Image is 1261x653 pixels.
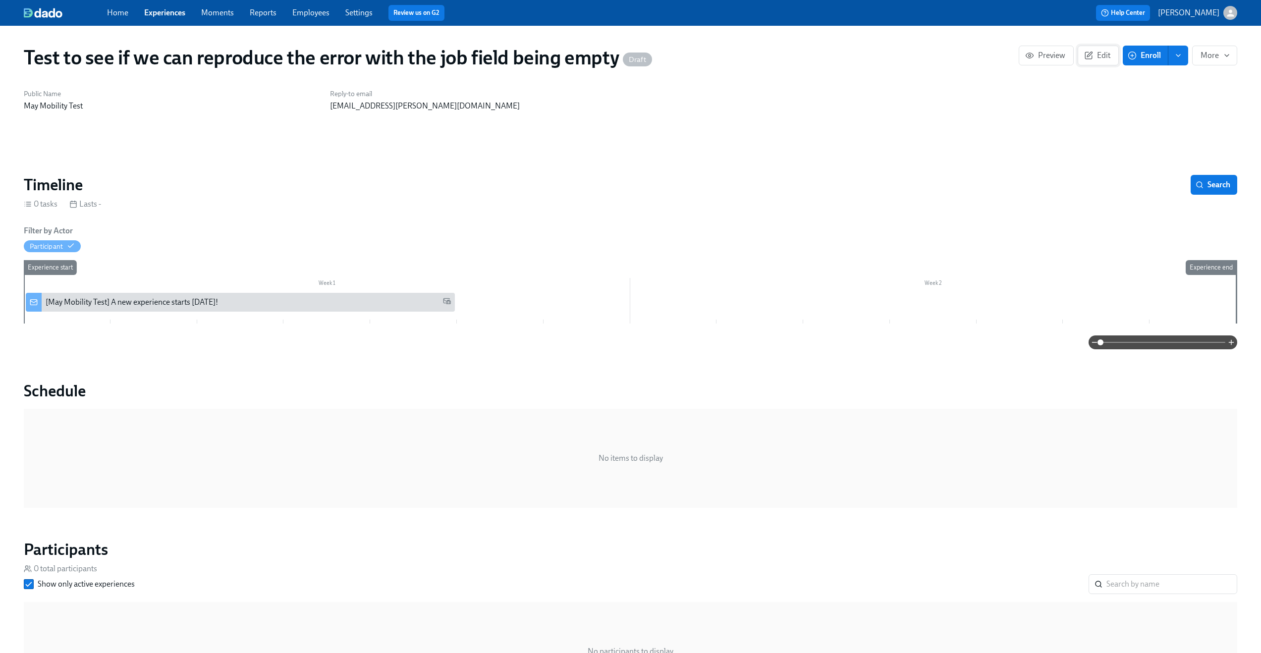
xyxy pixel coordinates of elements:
div: Week 2 [630,278,1237,291]
input: Search by name [1106,574,1237,594]
span: Help Center [1101,8,1145,18]
a: Moments [201,8,234,17]
button: Enroll [1123,46,1168,65]
button: Review us on G2 [388,5,444,21]
h6: Public Name [24,89,318,99]
span: Draft [623,56,652,63]
h1: Test to see if we can reproduce the error with the job field being empty [24,46,652,69]
a: Employees [292,8,329,17]
a: Review us on G2 [393,8,439,18]
span: More [1201,51,1229,60]
h6: Filter by Actor [24,225,73,236]
span: Edit [1086,51,1110,60]
a: dado [24,8,107,18]
p: [PERSON_NAME] [1158,7,1219,18]
div: Hide Participant [30,242,63,251]
span: Work Email [443,297,451,308]
a: Home [107,8,128,17]
p: [EMAIL_ADDRESS][PERSON_NAME][DOMAIN_NAME] [330,101,624,111]
button: More [1192,46,1237,65]
span: Show only active experiences [38,579,135,590]
button: Edit [1078,46,1119,65]
button: Help Center [1096,5,1150,21]
a: Settings [345,8,373,17]
div: Lasts - [69,199,101,210]
button: Preview [1019,46,1074,65]
h2: Timeline [24,175,83,195]
button: Participant [24,240,81,252]
div: [May Mobility Test] A new experience starts [DATE]! [46,297,218,308]
div: [May Mobility Test] A new experience starts [DATE]! [26,293,455,312]
div: 0 tasks [24,199,57,210]
div: No items to display [24,409,1237,508]
h2: Participants [24,540,1237,559]
div: Experience end [1186,260,1237,275]
div: Experience start [24,260,77,275]
span: Enroll [1130,51,1161,60]
button: [PERSON_NAME] [1158,6,1237,20]
h6: Reply-to email [330,89,624,99]
button: Search [1191,175,1237,195]
button: enroll [1168,46,1188,65]
span: Preview [1027,51,1065,60]
div: 0 total participants [24,563,97,574]
img: dado [24,8,62,18]
h2: Schedule [24,381,1237,401]
span: Search [1198,180,1230,190]
a: Experiences [144,8,185,17]
p: May Mobility Test [24,101,318,111]
div: Week 1 [24,278,630,291]
a: Reports [250,8,276,17]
